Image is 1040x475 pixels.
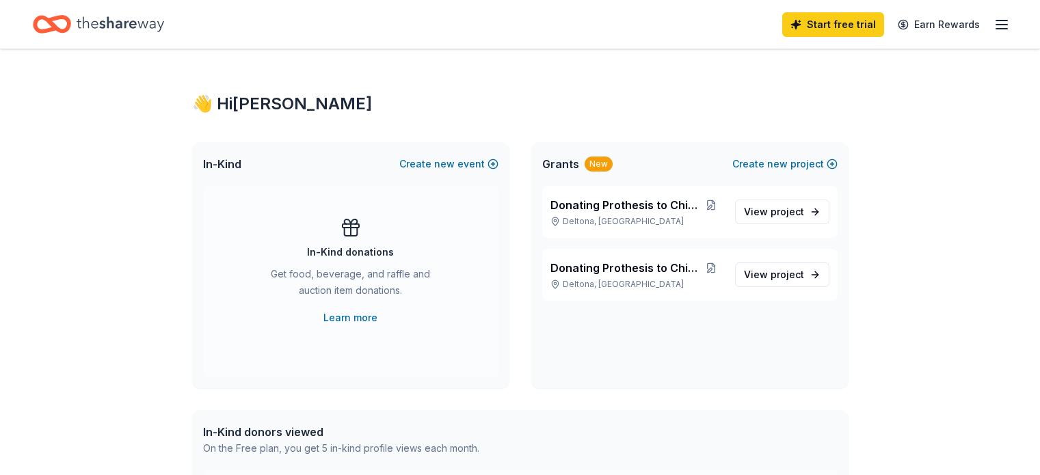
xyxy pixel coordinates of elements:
[744,204,804,220] span: View
[744,267,804,283] span: View
[585,157,613,172] div: New
[550,279,724,290] p: Deltona, [GEOGRAPHIC_DATA]
[307,244,394,260] div: In-Kind donations
[550,260,699,276] span: Donating Prothesis to Children
[33,8,164,40] a: Home
[782,12,884,37] a: Start free trial
[203,156,241,172] span: In-Kind
[735,200,829,224] a: View project
[542,156,579,172] span: Grants
[767,156,788,172] span: new
[550,197,699,213] span: Donating Prothesis to Children
[192,93,849,115] div: 👋 Hi [PERSON_NAME]
[732,156,838,172] button: Createnewproject
[323,310,377,326] a: Learn more
[550,216,724,227] p: Deltona, [GEOGRAPHIC_DATA]
[399,156,498,172] button: Createnewevent
[735,262,829,287] a: View project
[258,266,444,304] div: Get food, beverage, and raffle and auction item donations.
[771,269,804,280] span: project
[434,156,455,172] span: new
[771,206,804,217] span: project
[203,440,479,457] div: On the Free plan, you get 5 in-kind profile views each month.
[890,12,988,37] a: Earn Rewards
[203,424,479,440] div: In-Kind donors viewed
